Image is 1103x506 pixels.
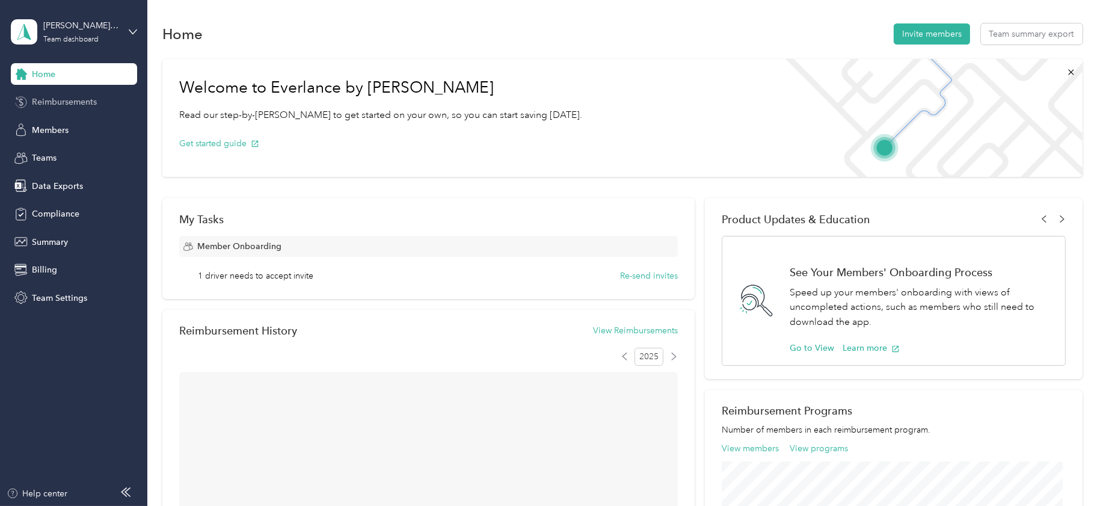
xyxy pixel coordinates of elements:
h2: Reimbursement History [179,324,297,337]
h1: Home [162,28,203,40]
span: Reimbursements [32,96,97,108]
span: Members [32,124,69,137]
button: Re-send invites [620,270,678,282]
div: My Tasks [179,213,678,226]
span: Member Onboarding [197,240,281,253]
div: [PERSON_NAME] Beverage Company [43,19,118,32]
span: Home [32,68,55,81]
button: View Reimbursements [593,324,678,337]
img: Welcome to everlance [773,59,1082,177]
span: 1 driver needs to accept invite [198,270,313,282]
button: Learn more [843,342,900,354]
button: View members [722,442,779,455]
button: View programs [790,442,848,455]
div: Team dashboard [43,36,99,43]
span: Data Exports [32,180,83,193]
button: Team summary export [981,23,1083,45]
button: Invite members [894,23,970,45]
span: Billing [32,264,57,276]
button: Go to View [790,342,834,354]
h1: Welcome to Everlance by [PERSON_NAME] [179,78,582,97]
iframe: Everlance-gr Chat Button Frame [1036,439,1103,506]
span: 2025 [634,348,663,366]
span: Summary [32,236,68,248]
span: Teams [32,152,57,164]
h1: See Your Members' Onboarding Process [790,266,1052,279]
span: Team Settings [32,292,87,304]
p: Read our step-by-[PERSON_NAME] to get started on your own, so you can start saving [DATE]. [179,108,582,123]
button: Get started guide [179,137,259,150]
h2: Reimbursement Programs [722,404,1065,417]
button: Help center [7,487,68,500]
span: Product Updates & Education [722,213,870,226]
p: Speed up your members' onboarding with views of uncompleted actions, such as members who still ne... [790,285,1052,330]
span: Compliance [32,208,79,220]
p: Number of members in each reimbursement program. [722,424,1065,436]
